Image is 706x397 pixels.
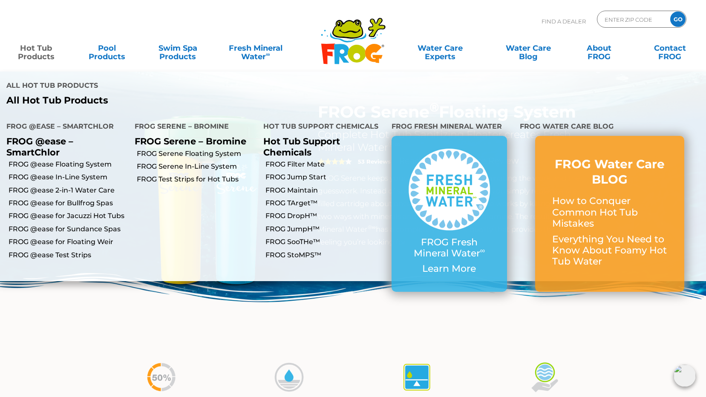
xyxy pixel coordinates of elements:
[670,12,686,27] input: GO
[542,11,586,32] p: Find A Dealer
[265,160,385,169] a: FROG Filter Mate
[552,196,667,229] p: How to Conquer Common Hot Tub Mistakes
[409,263,490,274] p: Learn More
[6,119,122,136] h4: FROG @ease – SmartChlor
[137,175,256,184] a: FROG Test Strips for Hot Tubs
[263,136,340,157] a: Hot Tub Support Chemicals
[529,361,561,393] img: icon-soft-feeling
[265,198,385,208] a: FROG TArget™
[409,149,490,279] a: FROG Fresh Mineral Water∞ Learn More
[480,246,485,255] sup: ∞
[265,173,385,182] a: FROG Jump Start
[9,224,128,234] a: FROG @ease for Sundance Spas
[221,40,290,57] a: Fresh MineralWater∞
[263,119,379,136] h4: Hot Tub Support Chemicals
[137,162,256,171] a: FROG Serene In-Line System
[265,250,385,260] a: FROG StoMPS™
[552,156,667,272] a: FROG Water Care BLOG How to Conquer Common Hot Tub Mistakes Everything You Need to Know About Foa...
[9,198,128,208] a: FROG @ease for Bullfrog Spas
[79,40,134,57] a: PoolProducts
[552,156,667,187] h3: FROG Water Care BLOG
[571,40,626,57] a: AboutFROG
[9,186,128,195] a: FROG @ease 2-in-1 Water Care
[643,40,697,57] a: ContactFROG
[674,365,696,387] img: openIcon
[9,237,128,247] a: FROG @ease for Floating Weir
[392,119,507,136] h4: FROG Fresh Mineral Water
[265,237,385,247] a: FROG SooTHe™
[6,95,347,106] a: All Hot Tub Products
[137,149,256,158] a: FROG Serene Floating System
[135,119,250,136] h4: FROG Serene – Bromine
[266,51,270,58] sup: ∞
[9,250,128,260] a: FROG @ease Test Strips
[9,40,63,57] a: Hot TubProducts
[150,40,205,57] a: Swim SpaProducts
[273,361,305,393] img: icon-bromine-disolves
[552,234,667,268] p: Everything You Need to Know About Foamy Hot Tub Water
[9,211,128,221] a: FROG @ease for Jacuzzi Hot Tubs
[401,361,433,393] img: icon-atease-self-regulates
[501,40,556,57] a: Water CareBlog
[409,237,490,259] p: FROG Fresh Mineral Water
[9,160,128,169] a: FROG @ease Floating System
[604,13,661,26] input: Zip Code Form
[6,78,347,95] h4: All Hot Tub Products
[265,211,385,221] a: FROG DropH™
[9,173,128,182] a: FROG @ease In-Line System
[395,40,485,57] a: Water CareExperts
[520,119,700,136] h4: FROG Water Care Blog
[265,186,385,195] a: FROG Maintain
[135,136,250,147] p: FROG Serene – Bromine
[6,136,122,157] p: FROG @ease – SmartChlor
[145,361,177,393] img: icon-50percent-less
[265,224,385,234] a: FROG JumpH™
